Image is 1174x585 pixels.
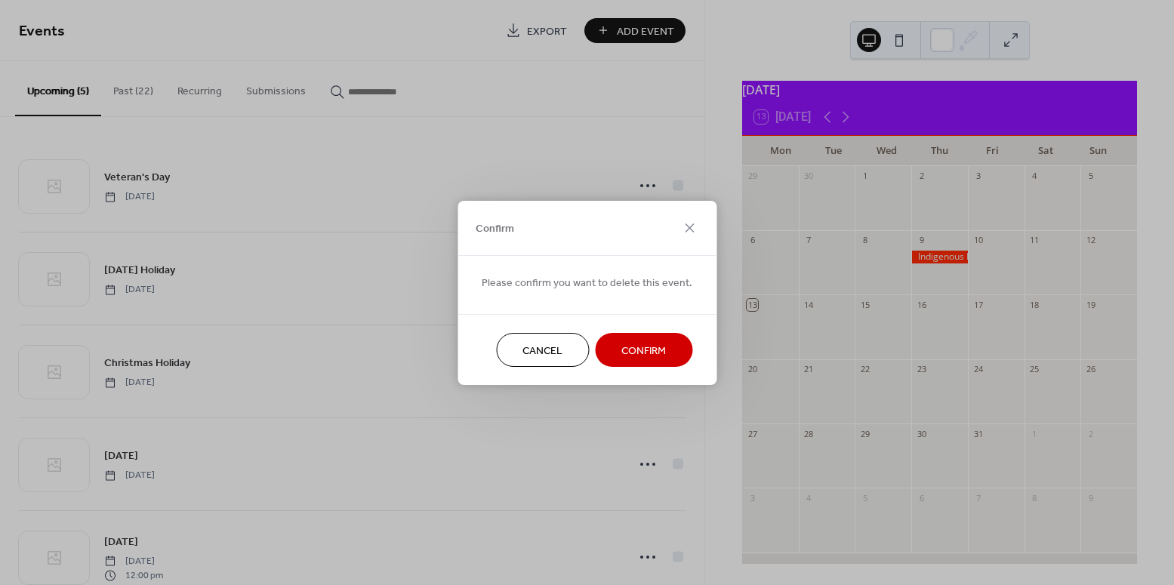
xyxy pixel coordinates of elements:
span: Confirm [621,343,666,359]
span: Cancel [522,343,562,359]
button: Confirm [595,333,692,367]
span: Confirm [476,221,514,237]
button: Cancel [496,333,589,367]
span: Please confirm you want to delete this event. [482,275,692,291]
